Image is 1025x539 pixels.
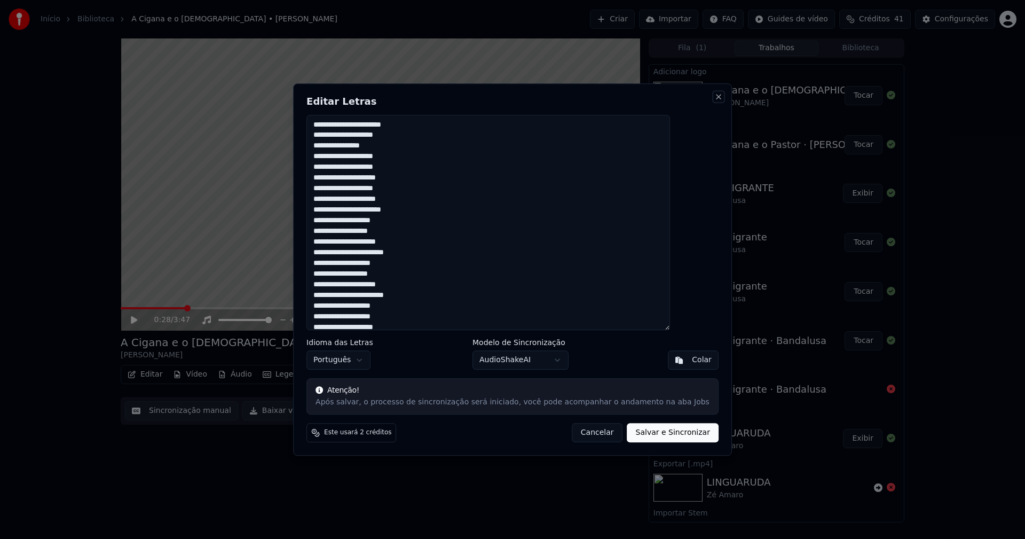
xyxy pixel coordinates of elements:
[472,339,569,346] label: Modelo de Sincronização
[627,423,719,442] button: Salvar e Sincronizar
[316,397,709,408] div: Após salvar, o processo de sincronização será iniciado, você pode acompanhar o andamento na aba Jobs
[692,355,712,365] div: Colar
[306,339,373,346] label: Idioma das Letras
[316,385,709,396] div: Atenção!
[668,350,719,370] button: Colar
[306,97,719,106] h2: Editar Letras
[572,423,623,442] button: Cancelar
[324,428,391,437] span: Este usará 2 créditos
